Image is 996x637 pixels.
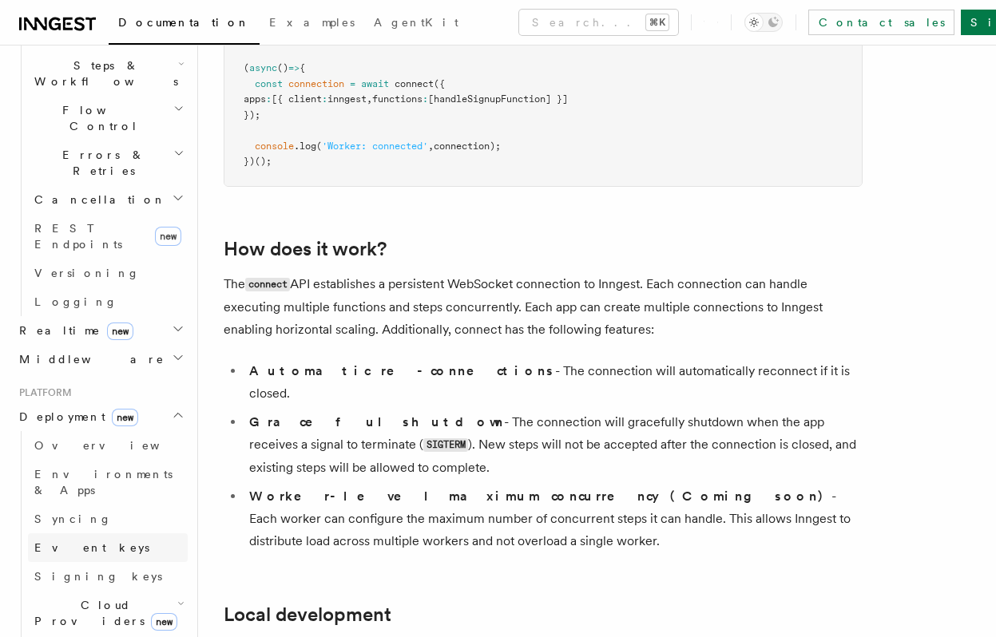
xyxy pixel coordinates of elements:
[28,57,178,89] span: Steps & Workflows
[288,62,300,73] span: =>
[107,322,133,340] span: new
[13,409,138,425] span: Deployment
[316,140,322,152] span: (
[249,62,277,73] span: async
[224,238,387,260] a: How does it work?
[364,5,468,43] a: AgentKit
[34,570,162,583] span: Signing keys
[151,613,177,631] span: new
[277,62,288,73] span: ()
[322,140,428,152] span: 'Worker: connected'
[34,541,149,554] span: Event keys
[372,93,423,105] span: functions
[28,147,173,179] span: Errors & Retries
[428,140,434,152] span: ,
[34,439,199,452] span: Overview
[744,13,783,32] button: Toggle dark mode
[269,16,355,29] span: Examples
[374,16,458,29] span: AgentKit
[13,22,188,316] div: Inngest Functions
[34,222,122,251] span: REST Endpoints
[266,93,272,105] span: :
[28,562,188,591] a: Signing keys
[428,93,568,105] span: [handleSignupFunction] }]
[395,78,434,89] span: connect
[34,468,173,497] span: Environments & Apps
[294,140,316,152] span: .log
[244,156,272,167] span: })();
[28,192,166,208] span: Cancellation
[28,102,173,134] span: Flow Control
[28,460,188,504] a: Environments & Apps
[423,438,468,452] code: SIGTERM
[28,533,188,562] a: Event keys
[288,78,344,89] span: connection
[118,16,250,29] span: Documentation
[244,411,863,479] li: - The connection will gracefully shutdown when the app receives a signal to terminate ( ). New st...
[244,93,266,105] span: apps
[28,504,188,533] a: Syncing
[646,14,669,30] kbd: ⌘K
[28,287,188,316] a: Logging
[13,402,188,431] button: Deploymentnew
[28,140,188,185] button: Errors & Retries
[155,227,181,246] span: new
[28,597,177,629] span: Cloud Providers
[361,78,389,89] span: await
[249,489,831,504] strong: Worker-level maximum concurrency (Coming soon)
[28,431,188,460] a: Overview
[13,351,165,367] span: Middleware
[28,51,188,96] button: Steps & Workflows
[423,93,428,105] span: :
[272,93,322,105] span: [{ client
[13,386,72,399] span: Platform
[13,322,133,338] span: Realtime
[434,78,445,89] span: ({
[255,78,283,89] span: const
[244,62,249,73] span: (
[28,214,188,259] a: REST Endpointsnew
[519,10,678,35] button: Search...⌘K
[244,109,260,121] span: });
[28,185,188,214] button: Cancellation
[112,409,138,426] span: new
[13,345,188,374] button: Middleware
[300,62,305,73] span: {
[350,78,355,89] span: =
[322,93,327,105] span: :
[367,93,372,105] span: ,
[34,512,112,525] span: Syncing
[13,316,188,345] button: Realtimenew
[28,259,188,287] a: Versioning
[224,273,863,341] p: The API establishes a persistent WebSocket connection to Inngest. Each connection can handle exec...
[808,10,954,35] a: Contact sales
[109,5,260,45] a: Documentation
[245,278,290,291] code: connect
[249,414,504,429] strong: Graceful shutdown
[255,140,294,152] span: console
[260,5,364,43] a: Examples
[244,485,863,552] li: - Each worker can configure the maximum number of concurrent steps it can handle. This allows Inn...
[327,93,367,105] span: inngest
[28,591,188,635] button: Cloud Providersnew
[224,603,391,626] a: Local development
[249,363,555,378] strong: Automatic re-connections
[434,140,501,152] span: connection);
[28,96,188,140] button: Flow Control
[34,267,140,279] span: Versioning
[34,295,117,308] span: Logging
[244,360,863,405] li: - The connection will automatically reconnect if it is closed.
